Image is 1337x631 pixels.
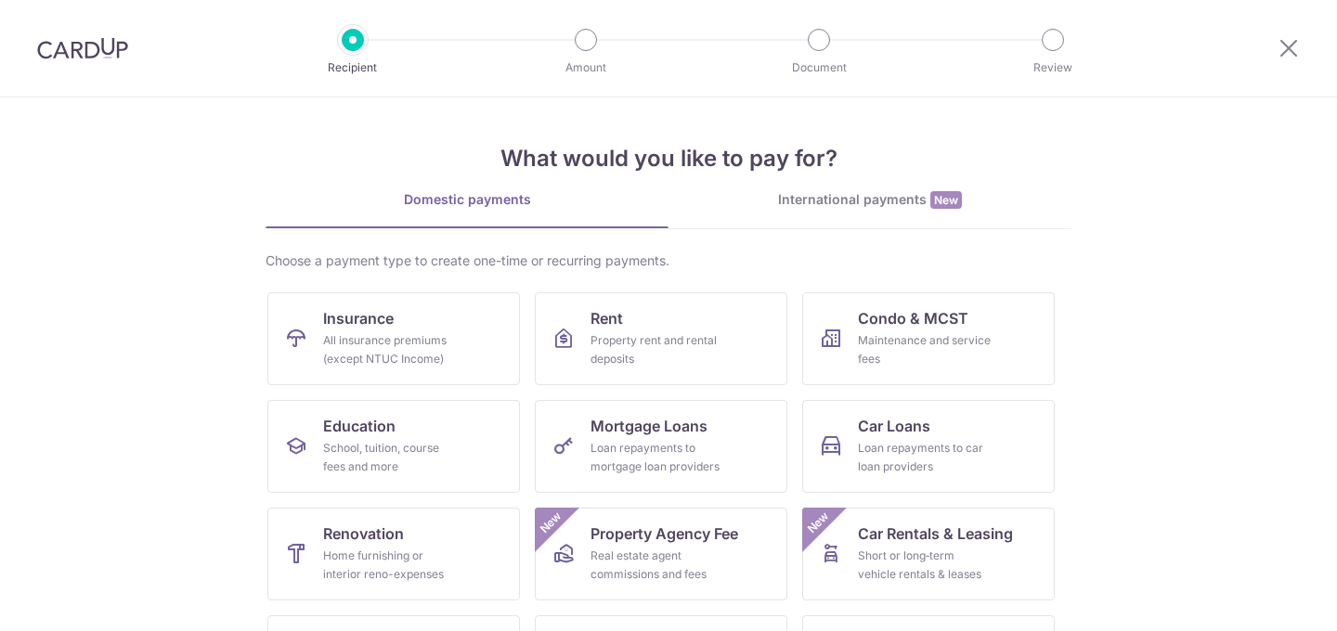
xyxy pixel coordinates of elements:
[535,508,787,600] a: Property Agency FeeReal estate agent commissions and feesNew
[803,508,834,538] span: New
[323,415,396,437] span: Education
[323,307,394,329] span: Insurance
[323,522,404,545] span: Renovation
[802,292,1055,385] a: Condo & MCSTMaintenance and service fees
[668,190,1071,210] div: International payments
[930,191,962,209] span: New
[535,292,787,385] a: RentProperty rent and rental deposits
[267,508,520,600] a: RenovationHome furnishing or interior reno-expenses
[858,307,968,329] span: Condo & MCST
[858,547,992,584] div: Short or long‑term vehicle rentals & leases
[266,142,1071,175] h4: What would you like to pay for?
[323,331,457,368] div: All insurance premiums (except NTUC Income)
[267,292,520,385] a: InsuranceAll insurance premiums (except NTUC Income)
[37,37,128,59] img: CardUp
[802,508,1055,600] a: Car Rentals & LeasingShort or long‑term vehicle rentals & leasesNew
[591,547,724,584] div: Real estate agent commissions and fees
[591,307,623,329] span: Rent
[750,58,888,77] p: Document
[802,400,1055,493] a: Car LoansLoan repayments to car loan providers
[591,331,724,368] div: Property rent and rental deposits
[858,331,992,368] div: Maintenance and service fees
[591,439,724,476] div: Loan repayments to mortgage loan providers
[323,439,457,476] div: School, tuition, course fees and more
[323,547,457,584] div: Home furnishing or interior reno-expenses
[266,251,1071,270] div: Choose a payment type to create one-time or recurring payments.
[266,190,668,209] div: Domestic payments
[267,400,520,493] a: EducationSchool, tuition, course fees and more
[536,508,566,538] span: New
[284,58,422,77] p: Recipient
[858,522,1013,545] span: Car Rentals & Leasing
[858,439,992,476] div: Loan repayments to car loan providers
[984,58,1122,77] p: Review
[517,58,655,77] p: Amount
[591,522,738,545] span: Property Agency Fee
[535,400,787,493] a: Mortgage LoansLoan repayments to mortgage loan providers
[591,415,707,437] span: Mortgage Loans
[858,415,930,437] span: Car Loans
